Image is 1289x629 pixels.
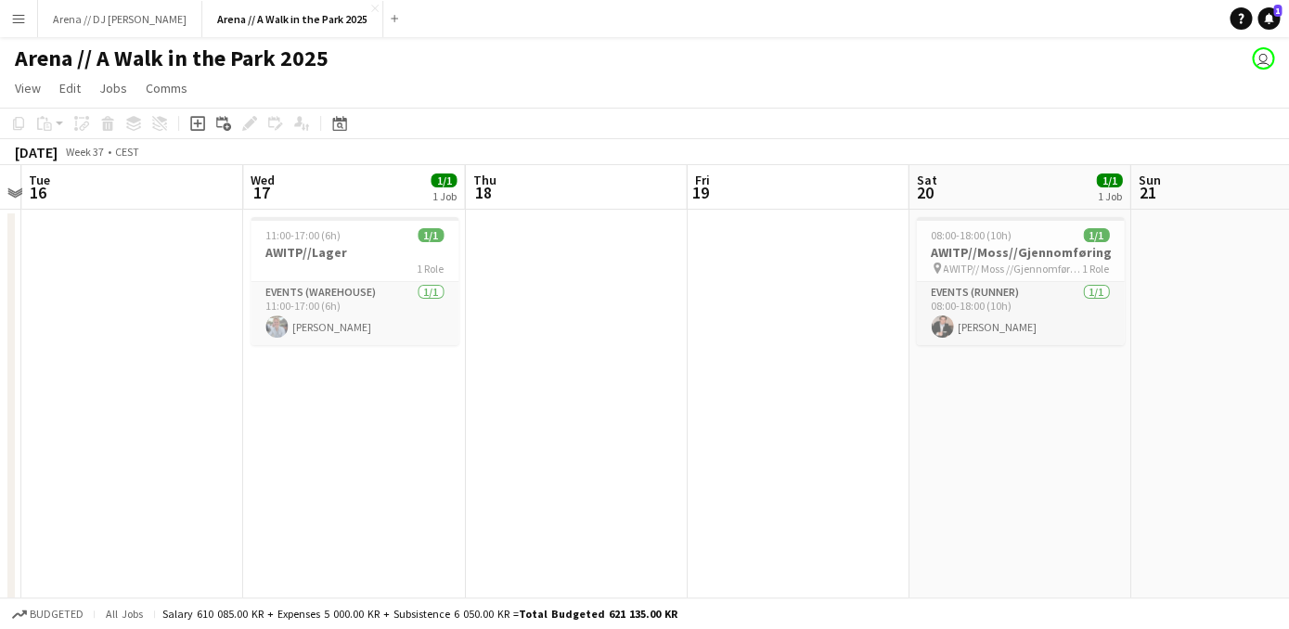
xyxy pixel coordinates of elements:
a: 1 [1257,7,1280,30]
app-user-avatar: Viktoria Svenskerud [1252,47,1274,70]
span: Budgeted [30,608,84,621]
a: View [7,76,48,100]
a: Jobs [92,76,135,100]
div: [DATE] [15,143,58,161]
button: Arena // DJ [PERSON_NAME] [38,1,202,37]
span: Jobs [99,80,127,96]
div: CEST [115,145,139,159]
span: Week 37 [61,145,108,159]
button: Budgeted [9,604,86,624]
a: Comms [138,76,195,100]
a: Edit [52,76,88,100]
span: 1 [1273,5,1282,17]
span: All jobs [102,607,147,621]
button: Arena // A Walk in the Park 2025 [202,1,383,37]
span: Comms [146,80,187,96]
div: Salary 610 085.00 KR + Expenses 5 000.00 KR + Subsistence 6 050.00 KR = [162,607,677,621]
h1: Arena // A Walk in the Park 2025 [15,45,329,72]
span: Edit [59,80,81,96]
span: View [15,80,41,96]
span: Total Budgeted 621 135.00 KR [519,607,677,621]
